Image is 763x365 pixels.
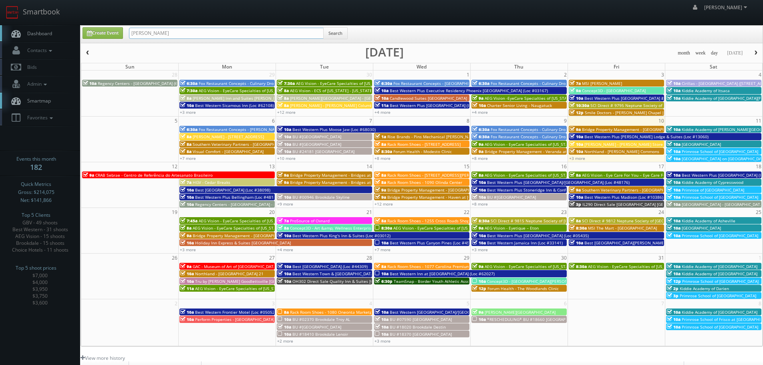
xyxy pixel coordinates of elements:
[667,179,680,185] span: 10a
[278,278,291,284] span: 10a
[23,114,55,121] span: Favorites
[195,240,291,246] span: Holiday Inn Express & Suites [GEOGRAPHIC_DATA]
[590,103,674,108] span: SCI Direct # 9795 Neptune Society of Chico
[193,233,338,238] span: Bridge Property Management - [GEOGRAPHIC_DATA] at [GEOGRAPHIC_DATA]
[180,141,191,147] span: 8a
[129,28,324,39] input: Search for Events
[472,225,483,231] span: 9a
[278,309,289,315] span: 8a
[180,278,194,284] span: 10a
[278,225,289,231] span: 8a
[584,95,713,101] span: Best Western Plus [GEOGRAPHIC_DATA] &amp; Suites (Loc #44475)
[570,134,583,139] span: 10a
[584,134,709,139] span: Best Western Plus [PERSON_NAME] Lodge & Suites (Loc #13060)
[472,286,486,291] span: 12p
[222,63,232,70] span: Mon
[278,233,291,238] span: 10a
[667,127,680,132] span: 10a
[485,149,607,154] span: Bridge Property Management - Veranda at [GEOGRAPHIC_DATA]
[584,141,663,147] span: [PERSON_NAME] - [PERSON_NAME] Store
[375,134,386,139] span: 1a
[708,48,721,58] button: day
[472,127,489,132] span: 6:30a
[667,317,680,322] span: 10a
[667,95,680,101] span: 10a
[180,233,191,238] span: 9a
[193,264,338,269] span: GAC - Museum of Art of [GEOGRAPHIC_DATA][PERSON_NAME] (second shoot)
[366,71,373,79] span: 30
[485,225,539,231] span: AEG Vision - Eyetique – Eton
[667,141,680,147] span: 10a
[180,218,197,224] span: 7:45a
[374,109,391,115] a: +4 more
[667,271,680,276] span: 10a
[195,317,274,322] span: Perform Properties - [GEOGRAPHIC_DATA]
[180,109,196,115] a: +3 more
[472,201,488,207] a: +8 more
[180,187,194,193] span: 10a
[387,218,492,224] span: Rack Room Shoes - 1255 Cross Roads Shopping Center
[98,81,188,86] span: Regency Centers - [GEOGRAPHIC_DATA] (63020)
[278,88,289,93] span: 8a
[180,149,191,154] span: 8a
[570,202,581,207] span: 3p
[667,156,680,161] span: 10a
[83,81,97,86] span: 10a
[667,88,680,93] span: 10a
[570,88,581,93] span: 9a
[472,317,486,322] span: 10a
[180,134,191,139] span: 8a
[292,317,350,322] span: BU #02370 Brookdale Troy AL
[195,187,270,193] span: Best [GEOGRAPHIC_DATA] (Loc #38098)
[682,324,758,330] span: Primrose School of [GEOGRAPHIC_DATA]
[667,278,681,284] span: 12p
[582,81,622,86] span: MSI [PERSON_NAME]
[472,309,483,315] span: 9a
[292,134,341,139] span: BU #[GEOGRAPHIC_DATA]
[199,88,348,93] span: AEG Vision - EyeCare Specialties of [US_STATE] – Southwest Orlando Eye Care
[472,172,483,178] span: 8a
[6,6,19,19] img: smartbook-logo.png
[682,218,735,224] span: Kiddie Academy of Asheville
[588,225,657,231] span: MSI The Mart - [GEOGRAPHIC_DATA]
[682,179,743,185] span: Kiddie Academy of Cypresswood
[724,48,745,58] button: [DATE]
[195,103,274,108] span: Best Western Sicamous Inn (Loc #62108)
[290,179,411,185] span: Bridge Property Management - Bridges at [GEOGRAPHIC_DATA]
[180,309,194,315] span: 10a
[487,233,589,238] span: Best Western Plus [GEOGRAPHIC_DATA] (Loc #05435)
[514,63,523,70] span: Thu
[290,103,389,108] span: [PERSON_NAME] - [PERSON_NAME] Columbus Circle
[180,81,197,86] span: 6:30a
[180,194,194,200] span: 10a
[277,201,293,207] a: +9 more
[614,63,619,70] span: Fri
[195,271,264,276] span: Northland - [GEOGRAPHIC_DATA] 21
[375,324,389,330] span: 10a
[584,149,659,154] span: Northland - [PERSON_NAME] Commons
[667,187,680,193] span: 10a
[180,264,191,269] span: 9a
[193,141,292,147] span: Southern Veterinary Partners - [GEOGRAPHIC_DATA]
[375,240,389,246] span: 10a
[365,48,404,56] h2: [DATE]
[23,30,52,37] span: Dashboard
[667,233,680,238] span: 10a
[81,355,125,361] a: View more history
[582,172,711,178] span: AEG Vision - Eye Care For You – Eye Care For You ([PERSON_NAME])
[195,194,280,200] span: Best Western Plus Bellingham (Loc #48188)
[563,71,568,79] span: 2
[667,293,678,298] span: 3p
[278,324,291,330] span: 10a
[375,317,389,322] span: 10a
[290,309,380,315] span: Rack Room Shoes - 1080 Oneonta Marketplace
[390,95,507,101] span: Candlewood Suites [GEOGRAPHIC_DATA] [GEOGRAPHIC_DATA]
[394,278,483,284] span: TeamSnap - Border Youth Athletic Association
[491,134,591,139] span: Fox Restaurant Concepts - Culinary Dropout - Tempe
[387,194,506,200] span: Bridge Property Management - Haven at [GEOGRAPHIC_DATA]
[487,278,582,284] span: Concept3D - [GEOGRAPHIC_DATA][PERSON_NAME]
[472,95,483,101] span: 9a
[320,63,329,70] span: Tue
[290,172,411,178] span: Bridge Property Management - Bridges at [GEOGRAPHIC_DATA]
[682,225,721,231] span: [GEOGRAPHIC_DATA]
